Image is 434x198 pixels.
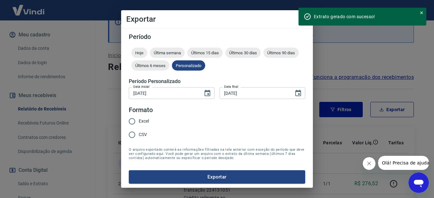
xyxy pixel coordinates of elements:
div: Extrato gerado com sucesso! [314,13,412,20]
div: Personalizado [172,60,205,71]
span: Últimos 30 dias [225,50,261,55]
button: Choose date, selected date is 21 de set de 2025 [292,87,305,100]
iframe: Botão para abrir a janela de mensagens [408,172,429,193]
div: Últimos 6 meses [131,60,169,71]
label: Data inicial [133,84,150,89]
label: Data final [224,84,238,89]
button: close [295,13,310,28]
div: Últimos 90 dias [263,48,299,58]
span: O arquivo exportado conterá as informações filtradas na tela anterior com exceção do período que ... [129,148,305,160]
legend: Formato [129,105,153,115]
div: Últimos 15 dias [187,48,223,58]
iframe: Mensagem da empresa [378,156,429,170]
span: Hoje [131,50,147,55]
div: Última semana [150,48,185,58]
input: DD/MM/YYYY [220,87,289,99]
input: DD/MM/YYYY [129,87,198,99]
h5: Período [129,34,305,40]
span: CSV [139,131,147,138]
button: Choose date, selected date is 20 de set de 2025 [201,87,214,100]
span: Últimos 15 dias [187,50,223,55]
div: Hoje [131,48,147,58]
h4: Exportar [126,15,308,23]
iframe: Fechar mensagem [363,157,376,170]
button: Exportar [129,170,305,184]
span: Personalizado [172,63,205,68]
span: Excel [139,118,149,125]
span: Últimos 90 dias [263,50,299,55]
div: Últimos 30 dias [225,48,261,58]
span: Última semana [150,50,185,55]
span: Olá! Precisa de ajuda? [4,4,54,10]
span: Últimos 6 meses [131,63,169,68]
h5: Período Personalizado [129,78,305,85]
